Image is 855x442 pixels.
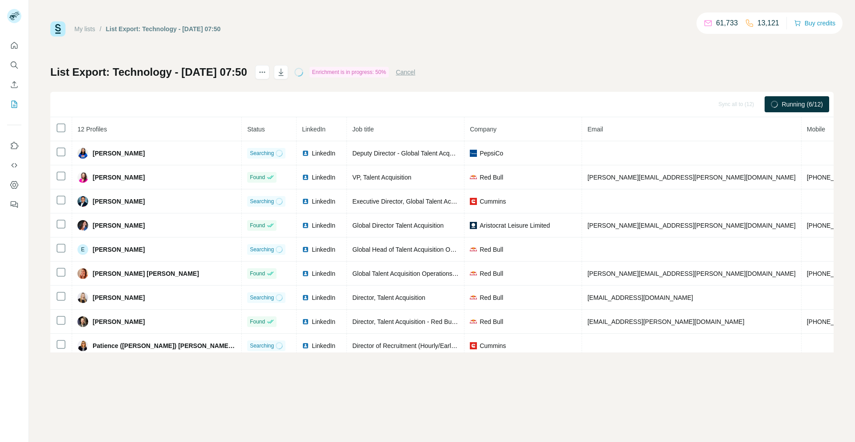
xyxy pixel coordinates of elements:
button: Use Surfe on LinkedIn [7,138,21,154]
button: Use Surfe API [7,157,21,173]
img: LinkedIn logo [302,270,309,277]
button: My lists [7,96,21,112]
h1: List Export: Technology - [DATE] 07:50 [50,65,247,79]
span: LinkedIn [312,341,335,350]
img: company-logo [470,174,477,181]
button: Dashboard [7,177,21,193]
span: Global Director Talent Acquisition [352,222,444,229]
span: Job title [352,126,374,133]
span: Found [250,173,265,181]
span: [PERSON_NAME] [93,149,145,158]
img: company-logo [470,150,477,157]
span: Global Talent Acquisition Operations Manager [352,270,479,277]
img: Avatar [77,196,88,207]
img: company-logo [470,222,477,229]
p: 61,733 [716,18,738,29]
img: LinkedIn logo [302,246,309,253]
span: LinkedIn [312,317,335,326]
img: LinkedIn logo [302,150,309,157]
span: PepsiCo [480,149,503,158]
span: Red Bull [480,293,503,302]
span: [PERSON_NAME] [93,317,145,326]
span: Deputy Director - Global Talent Acquisition [352,150,469,157]
span: [PERSON_NAME] [93,245,145,254]
span: [PERSON_NAME][EMAIL_ADDRESS][PERSON_NAME][DOMAIN_NAME] [587,270,796,277]
span: Aristocrat Leisure Limited [480,221,550,230]
span: Searching [250,246,274,254]
span: VP, Talent Acquisition [352,174,411,181]
img: LinkedIn logo [302,318,309,325]
span: [PERSON_NAME] [93,293,145,302]
span: Patience ([PERSON_NAME]) [PERSON_NAME], CSP [93,341,236,350]
a: My lists [74,25,95,33]
span: Searching [250,197,274,205]
span: LinkedIn [302,126,326,133]
span: [PERSON_NAME] [93,221,145,230]
img: company-logo [470,294,477,301]
span: Director, Talent Acquisition [352,294,425,301]
span: Searching [250,149,274,157]
img: Avatar [77,292,88,303]
span: Status [247,126,265,133]
img: Avatar [77,172,88,183]
span: Executive Director, Global Talent Acquisition [352,198,474,205]
img: company-logo [470,342,477,349]
span: Director, Talent Acquisition - Red Bull [GEOGRAPHIC_DATA] [352,318,521,325]
span: [PERSON_NAME] [PERSON_NAME] [93,269,199,278]
img: Avatar [77,268,88,279]
img: company-logo [470,270,477,277]
span: Company [470,126,497,133]
span: Cummins [480,197,506,206]
div: Enrichment is in progress: 50% [309,67,389,78]
span: Red Bull [480,173,503,182]
button: Cancel [396,68,415,77]
span: LinkedIn [312,173,335,182]
span: Found [250,270,265,278]
span: LinkedIn [312,269,335,278]
span: Running (6/12) [782,100,823,109]
div: List Export: Technology - [DATE] 07:50 [106,25,221,33]
img: Avatar [77,316,88,327]
img: Avatar [77,340,88,351]
img: Avatar [77,220,88,231]
img: LinkedIn logo [302,198,309,205]
span: Red Bull [480,269,503,278]
span: Cummins [480,341,506,350]
button: Feedback [7,196,21,213]
span: Found [250,221,265,229]
p: 13,121 [757,18,779,29]
div: E [77,244,88,255]
button: Buy credits [794,17,835,29]
span: Mobile [807,126,825,133]
span: LinkedIn [312,149,335,158]
span: Director of Recruitment (Hourly/Early Careers) [352,342,480,349]
span: Red Bull [480,317,503,326]
button: Search [7,57,21,73]
span: Found [250,318,265,326]
img: LinkedIn logo [302,294,309,301]
span: LinkedIn [312,293,335,302]
li: / [100,25,102,33]
span: LinkedIn [312,245,335,254]
span: Global Head of Talent Acquisition Operations & Early Careers [352,246,521,253]
span: [EMAIL_ADDRESS][PERSON_NAME][DOMAIN_NAME] [587,318,744,325]
img: company-logo [470,318,477,325]
span: 12 Profiles [77,126,107,133]
button: Enrich CSV [7,77,21,93]
img: LinkedIn logo [302,174,309,181]
img: company-logo [470,246,477,253]
button: actions [255,65,269,79]
span: [PERSON_NAME] [93,173,145,182]
button: Quick start [7,37,21,53]
span: [PERSON_NAME][EMAIL_ADDRESS][PERSON_NAME][DOMAIN_NAME] [587,174,796,181]
span: [PERSON_NAME][EMAIL_ADDRESS][PERSON_NAME][DOMAIN_NAME] [587,222,796,229]
img: company-logo [470,198,477,205]
span: Searching [250,294,274,302]
span: Email [587,126,603,133]
span: LinkedIn [312,197,335,206]
img: LinkedIn logo [302,222,309,229]
span: LinkedIn [312,221,335,230]
span: [PERSON_NAME] [93,197,145,206]
span: Searching [250,342,274,350]
span: Red Bull [480,245,503,254]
